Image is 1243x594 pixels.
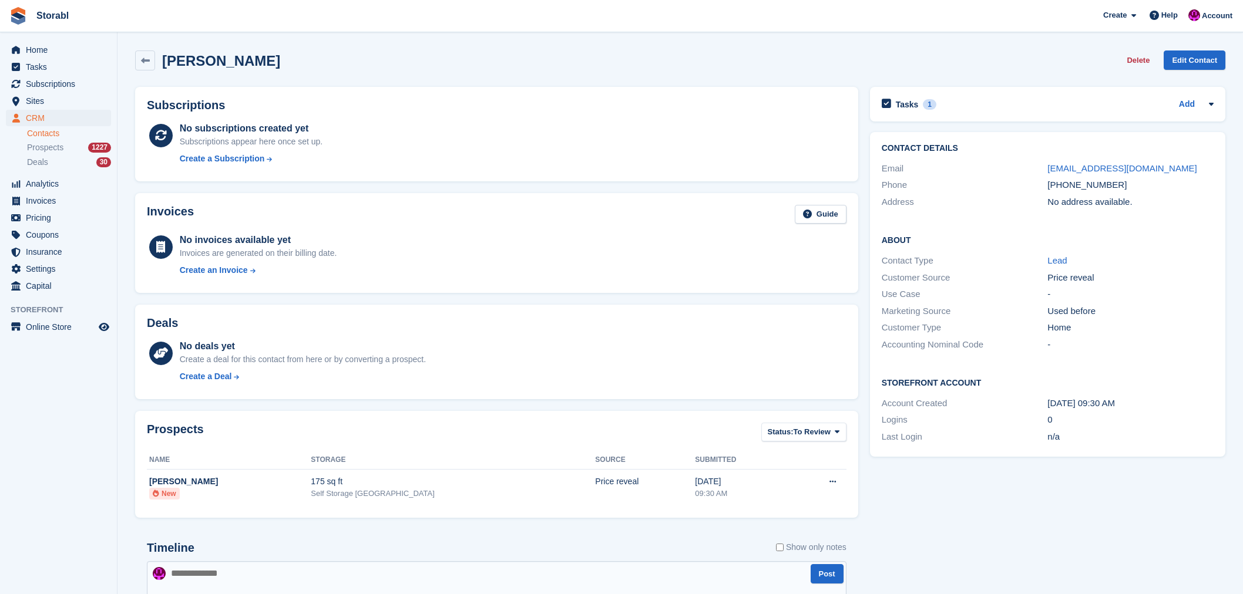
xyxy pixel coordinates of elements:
[180,153,265,165] div: Create a Subscription
[6,278,111,294] a: menu
[695,451,790,470] th: Submitted
[32,6,73,25] a: Storabl
[882,430,1048,444] div: Last Login
[882,162,1048,176] div: Email
[311,488,595,500] div: Self Storage [GEOGRAPHIC_DATA]
[26,110,96,126] span: CRM
[882,195,1048,209] div: Address
[26,227,96,243] span: Coupons
[695,475,790,488] div: [DATE]
[882,397,1048,410] div: Account Created
[147,541,194,555] h2: Timeline
[882,321,1048,335] div: Customer Type
[1047,397,1214,410] div: [DATE] 09:30 AM
[27,156,111,168] a: Deals 30
[6,227,111,243] a: menu
[1164,50,1225,70] a: Edit Contact
[1122,50,1154,70] button: Delete
[1047,338,1214,352] div: -
[1047,271,1214,285] div: Price reveal
[180,370,232,383] div: Create a Deal
[1047,178,1214,192] div: [PHONE_NUMBER]
[180,136,323,148] div: Subscriptions appear here once set up.
[1047,413,1214,427] div: 0
[882,254,1048,268] div: Contact Type
[180,247,337,259] div: Invoices are generated on their billing date.
[1047,163,1197,173] a: [EMAIL_ADDRESS][DOMAIN_NAME]
[147,423,204,444] h2: Prospects
[761,423,846,442] button: Status: To Review
[768,426,794,438] span: Status:
[26,319,96,335] span: Online Store
[27,128,111,139] a: Contacts
[6,176,111,192] a: menu
[26,59,96,75] span: Tasks
[26,42,96,58] span: Home
[26,210,96,226] span: Pricing
[26,278,96,294] span: Capital
[882,144,1214,153] h2: Contact Details
[180,353,426,366] div: Create a deal for this contact from here or by converting a prospect.
[96,157,111,167] div: 30
[147,316,178,330] h2: Deals
[26,76,96,92] span: Subscriptions
[6,244,111,260] a: menu
[794,426,831,438] span: To Review
[26,176,96,192] span: Analytics
[595,475,695,488] div: Price reveal
[1047,305,1214,318] div: Used before
[26,244,96,260] span: Insurance
[180,153,323,165] a: Create a Subscription
[882,178,1048,192] div: Phone
[6,319,111,335] a: menu
[180,264,248,276] div: Create an Invoice
[776,541,784,553] input: Show only notes
[923,99,936,110] div: 1
[153,567,166,580] img: Helen Morton
[6,193,111,209] a: menu
[776,541,846,553] label: Show only notes
[882,376,1214,388] h2: Storefront Account
[6,210,111,226] a: menu
[9,7,27,25] img: stora-icon-8386f47178a22dfd0bd8f6a31ec36ba5ce8667c1dd55bd0f319d3a0aa187defe.svg
[1202,10,1232,22] span: Account
[27,142,63,153] span: Prospects
[97,320,111,334] a: Preview store
[1179,98,1195,112] a: Add
[1103,9,1127,21] span: Create
[180,122,323,136] div: No subscriptions created yet
[695,488,790,500] div: 09:30 AM
[882,305,1048,318] div: Marketing Source
[882,234,1214,245] h2: About
[1047,195,1214,209] div: No address available.
[27,157,48,168] span: Deals
[162,53,280,69] h2: [PERSON_NAME]
[1047,288,1214,301] div: -
[11,304,117,316] span: Storefront
[180,370,426,383] a: Create a Deal
[180,339,426,353] div: No deals yet
[1188,9,1200,21] img: Helen Morton
[26,261,96,277] span: Settings
[147,99,846,112] h2: Subscriptions
[6,59,111,75] a: menu
[896,99,919,110] h2: Tasks
[6,110,111,126] a: menu
[147,205,194,224] h2: Invoices
[149,488,180,500] li: New
[882,413,1048,427] div: Logins
[1047,321,1214,335] div: Home
[6,42,111,58] a: menu
[882,338,1048,352] div: Accounting Nominal Code
[595,451,695,470] th: Source
[1161,9,1178,21] span: Help
[811,564,844,583] button: Post
[88,143,111,153] div: 1227
[311,475,595,488] div: 175 sq ft
[149,475,311,488] div: [PERSON_NAME]
[1047,430,1214,444] div: n/a
[882,288,1048,301] div: Use Case
[6,93,111,109] a: menu
[6,261,111,277] a: menu
[6,76,111,92] a: menu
